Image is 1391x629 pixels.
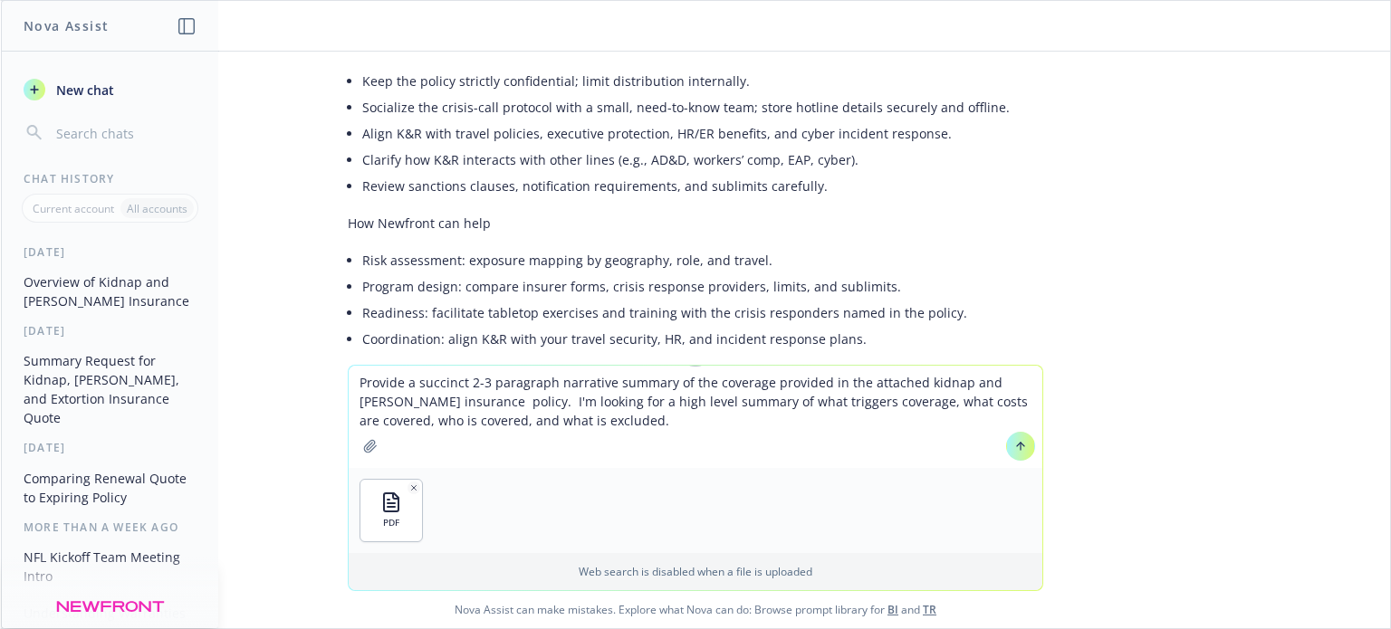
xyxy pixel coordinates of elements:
[362,147,1043,173] li: Clarify how K&R interacts with other lines (e.g., AD&D, workers’ comp, EAP, cyber).
[887,602,898,617] a: BI
[362,120,1043,147] li: Align K&R with travel policies, executive protection, HR/ER benefits, and cyber incident response.
[16,346,204,433] button: Summary Request for Kidnap, [PERSON_NAME], and Extortion Insurance Quote
[16,267,204,316] button: Overview of Kidnap and [PERSON_NAME] Insurance
[2,244,218,260] div: [DATE]
[53,81,114,100] span: New chat
[362,273,1043,300] li: Program design: compare insurer forms, crisis response providers, limits, and sublimits.
[362,173,1043,199] li: Review sanctions clauses, notification requirements, and sublimits carefully.
[16,463,204,512] button: Comparing Renewal Quote to Expiring Policy
[362,300,1043,326] li: Readiness: facilitate tabletop exercises and training with the crisis responders named in the pol...
[16,542,204,591] button: NFL Kickoff Team Meeting Intro
[362,68,1043,94] li: Keep the policy strictly confidential; limit distribution internally.
[362,94,1043,120] li: Socialize the crisis-call protocol with a small, need-to-know team; store hotline details securel...
[349,366,1042,468] textarea: Provide a succinct 2-3 paragraph narrative summary of the coverage provided in the attached kidna...
[360,564,1031,579] p: Web search is disabled when a file is uploaded
[2,519,218,535] div: More than a week ago
[16,73,204,106] button: New chat
[348,214,1043,233] p: How Newfront can help
[2,323,218,338] div: [DATE]
[33,201,114,216] p: Current account
[127,201,187,216] p: All accounts
[383,517,399,529] span: PDF
[360,480,422,541] button: PDF
[2,440,218,455] div: [DATE]
[24,16,109,35] h1: Nova Assist
[2,171,218,186] div: Chat History
[362,247,1043,273] li: Risk assessment: exposure mapping by geography, role, and travel.
[8,591,1383,628] span: Nova Assist can make mistakes. Explore what Nova can do: Browse prompt library for and
[53,120,197,146] input: Search chats
[923,602,936,617] a: TR
[362,326,1043,352] li: Coordination: align K&R with your travel security, HR, and incident response plans.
